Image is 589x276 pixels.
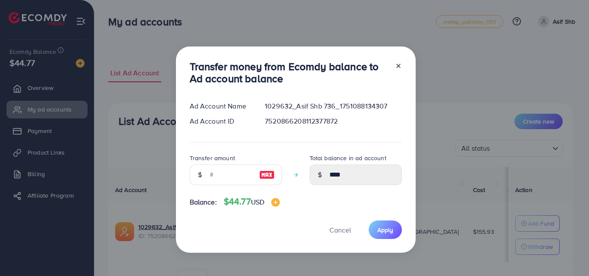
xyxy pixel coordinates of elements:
span: Apply [377,226,393,234]
div: Ad Account Name [183,101,258,111]
span: Balance: [190,197,217,207]
h4: $44.77 [224,196,280,207]
h3: Transfer money from Ecomdy balance to Ad account balance [190,60,388,85]
span: USD [251,197,264,207]
div: Ad Account ID [183,116,258,126]
label: Total balance in ad account [310,154,386,162]
div: 1029632_Asif Shb 736_1751088134307 [258,101,408,111]
label: Transfer amount [190,154,235,162]
button: Apply [369,220,402,239]
button: Cancel [319,220,362,239]
iframe: Chat [552,237,583,270]
span: Cancel [329,225,351,235]
div: 7520866208112377872 [258,116,408,126]
img: image [271,198,280,207]
img: image [259,170,275,180]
